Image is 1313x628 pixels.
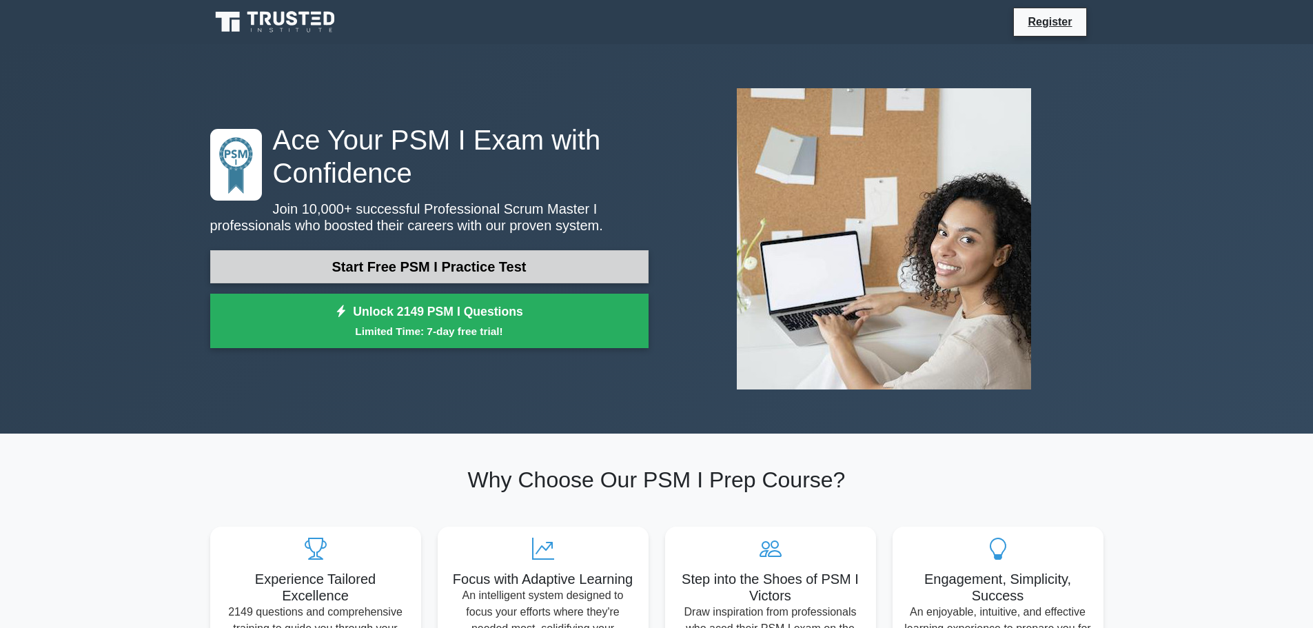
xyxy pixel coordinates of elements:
[904,571,1092,604] h5: Engagement, Simplicity, Success
[676,571,865,604] h5: Step into the Shoes of PSM I Victors
[210,250,649,283] a: Start Free PSM I Practice Test
[210,467,1103,493] h2: Why Choose Our PSM I Prep Course?
[210,201,649,234] p: Join 10,000+ successful Professional Scrum Master I professionals who boosted their careers with ...
[210,123,649,190] h1: Ace Your PSM I Exam with Confidence
[449,571,638,587] h5: Focus with Adaptive Learning
[227,323,631,339] small: Limited Time: 7-day free trial!
[1019,13,1080,30] a: Register
[221,571,410,604] h5: Experience Tailored Excellence
[210,294,649,349] a: Unlock 2149 PSM I QuestionsLimited Time: 7-day free trial!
